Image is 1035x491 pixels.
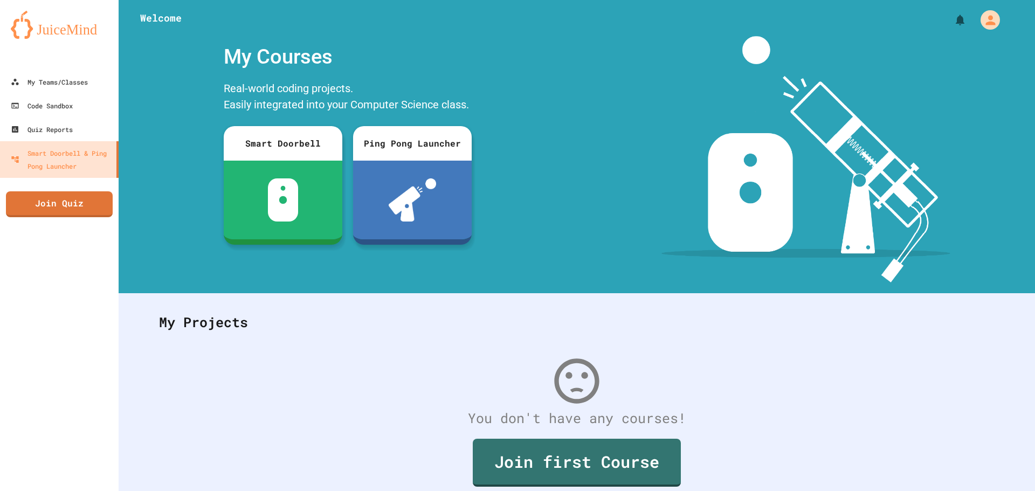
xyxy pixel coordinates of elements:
[389,178,437,222] img: ppl-with-ball.png
[11,11,108,39] img: logo-orange.svg
[353,126,472,161] div: Ping Pong Launcher
[934,11,969,29] div: My Notifications
[11,147,112,172] div: Smart Doorbell & Ping Pong Launcher
[224,126,342,161] div: Smart Doorbell
[11,99,73,112] div: Code Sandbox
[148,408,1005,428] div: You don't have any courses!
[969,8,1003,32] div: My Account
[218,36,477,78] div: My Courses
[473,439,681,487] a: Join first Course
[148,301,1005,343] div: My Projects
[11,75,88,88] div: My Teams/Classes
[268,178,299,222] img: sdb-white.svg
[218,78,477,118] div: Real-world coding projects. Easily integrated into your Computer Science class.
[11,123,73,136] div: Quiz Reports
[6,191,113,217] a: Join Quiz
[661,36,950,282] img: banner-image-my-projects.png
